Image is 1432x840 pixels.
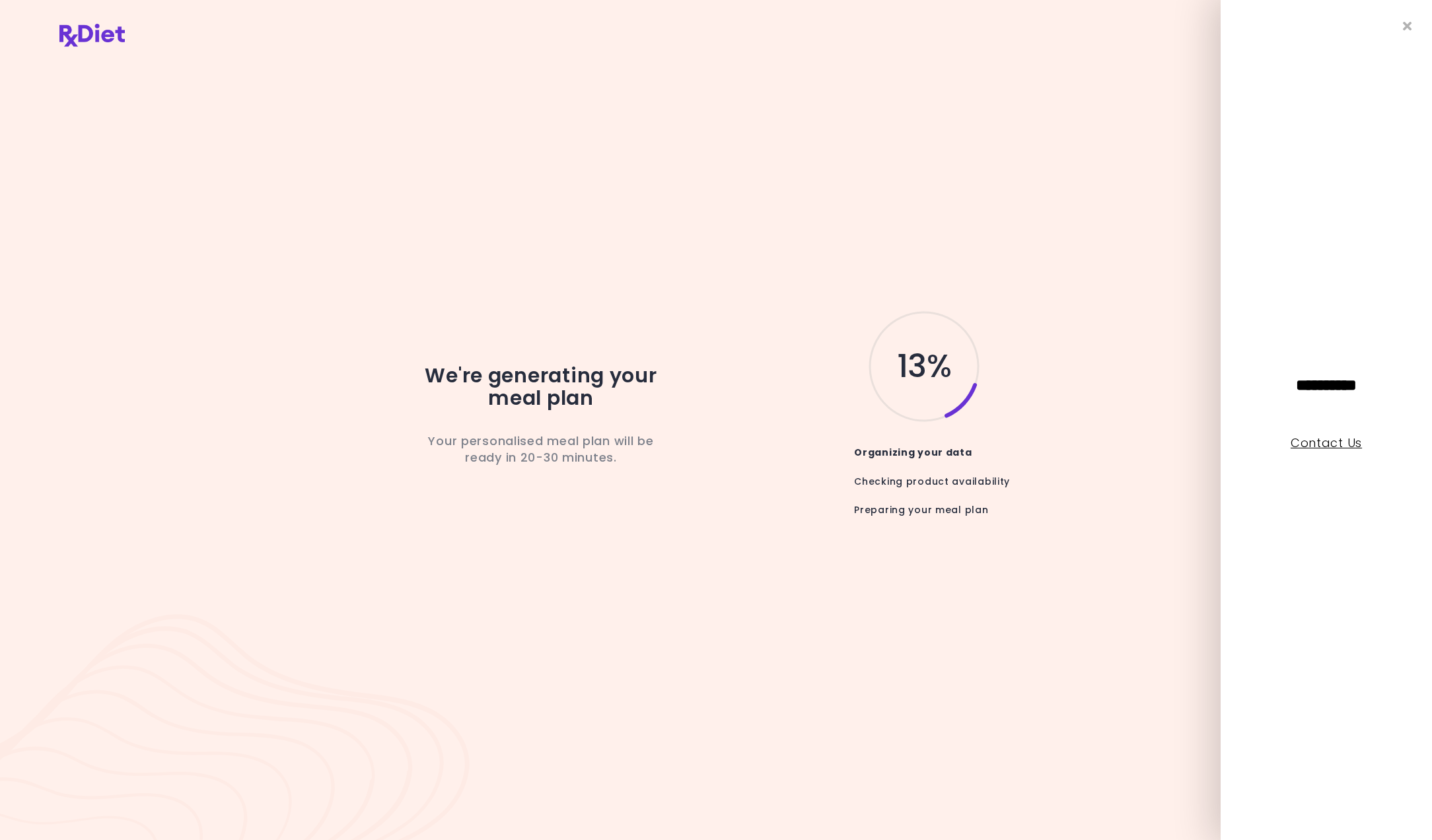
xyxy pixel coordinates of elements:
h2: We're generating your meal plan [409,365,673,410]
p: Your personalised meal plan will be ready in 20-30 minutes. [409,433,673,466]
a: Contact Us [1291,435,1362,451]
div: Preparing your meal plan [834,489,1015,531]
img: RxDiet [59,24,125,47]
i: Close [1403,20,1412,32]
span: 13 % [897,355,950,378]
div: Checking product availability [834,460,1015,489]
div: Organizing your data [834,431,1015,460]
